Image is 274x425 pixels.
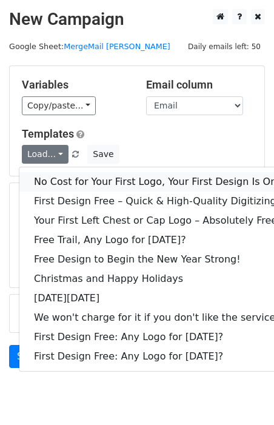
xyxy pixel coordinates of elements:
[9,9,265,30] h2: New Campaign
[184,42,265,51] a: Daily emails left: 50
[22,127,74,140] a: Templates
[9,345,49,368] a: Send
[184,40,265,53] span: Daily emails left: 50
[22,145,68,164] a: Load...
[213,367,274,425] iframe: Chat Widget
[22,78,128,92] h5: Variables
[22,96,96,115] a: Copy/paste...
[64,42,170,51] a: MergeMail [PERSON_NAME]
[87,145,119,164] button: Save
[146,78,252,92] h5: Email column
[9,42,170,51] small: Google Sheet:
